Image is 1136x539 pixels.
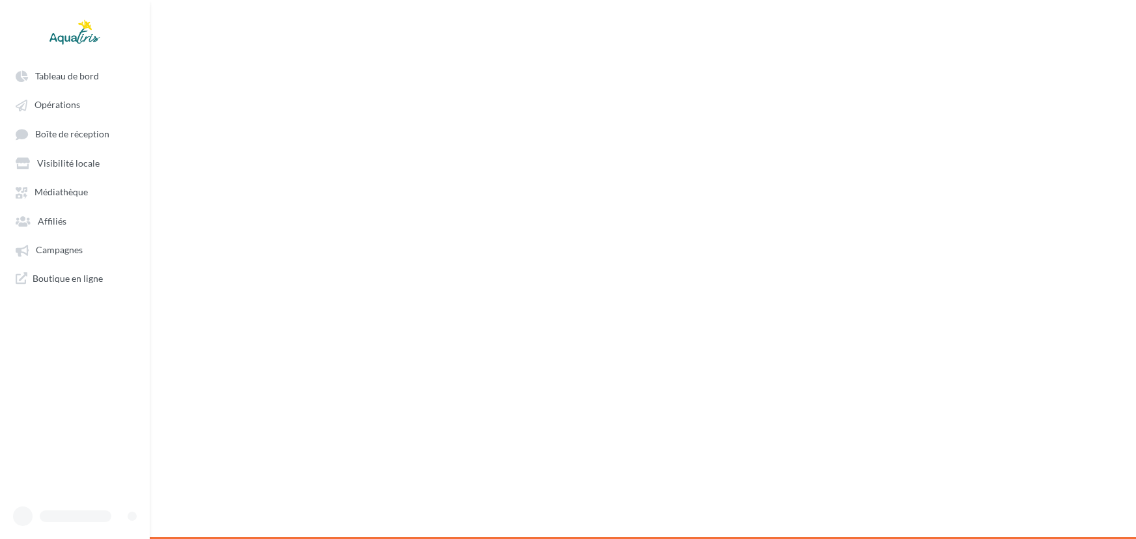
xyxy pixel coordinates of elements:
[33,272,103,284] span: Boutique en ligne
[35,128,109,139] span: Boîte de réception
[8,180,142,203] a: Médiathèque
[37,158,100,169] span: Visibilité locale
[8,64,142,87] a: Tableau de bord
[35,100,80,111] span: Opérations
[35,70,99,81] span: Tableau de bord
[8,151,142,174] a: Visibilité locale
[36,245,83,256] span: Campagnes
[8,92,142,116] a: Opérations
[8,238,142,261] a: Campagnes
[38,215,66,227] span: Affiliés
[8,122,142,146] a: Boîte de réception
[8,209,142,232] a: Affiliés
[8,267,142,290] a: Boutique en ligne
[35,187,88,198] span: Médiathèque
